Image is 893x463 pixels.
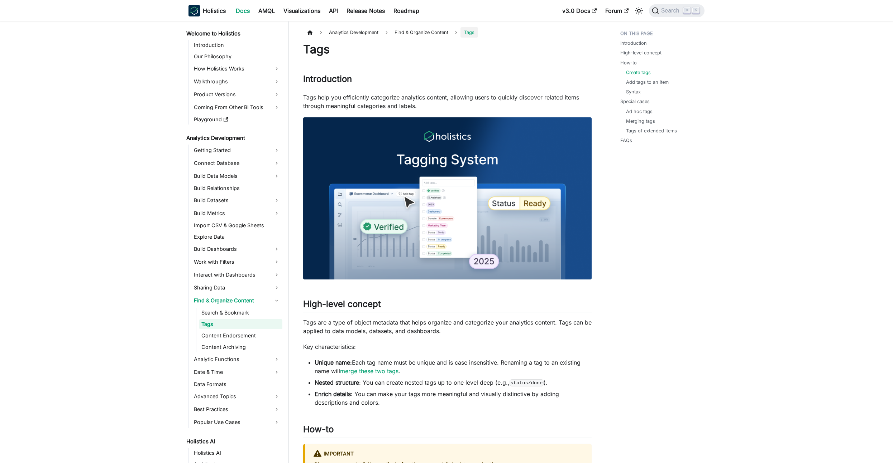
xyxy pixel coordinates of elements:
[340,367,398,375] a: merge these two tags
[279,5,325,16] a: Visualizations
[303,27,317,38] a: Home page
[315,390,592,407] li: : You can make your tags more meaningful and visually distinctive by adding descriptions and colors.
[181,21,289,463] nav: Docs sidebar
[231,5,254,16] a: Docs
[188,5,200,16] img: Holistics
[303,318,592,335] p: Tags are a type of object metadata that helps organize and categorize your analytics content. Tag...
[192,366,282,378] a: Date & Time
[683,7,691,14] kbd: ⌘
[192,243,282,255] a: Build Dashboards
[192,391,282,402] a: Advanced Topics
[460,27,478,38] span: Tags
[184,133,282,143] a: Analytics Development
[620,59,637,66] a: How-to
[626,88,641,95] a: Syntax
[199,342,282,352] a: Content Archiving
[192,220,282,230] a: Import CSV & Google Sheets
[303,342,592,351] p: Key characteristics:
[626,79,669,86] a: Add tags to an item
[649,4,705,17] button: Search (Command+K)
[315,358,592,375] li: Each tag name must be unique and is case insensitive. Renaming a tag to an existing name will .
[692,7,699,14] kbd: K
[184,29,282,39] a: Welcome to Holistics
[626,108,653,115] a: Ad hoc tags
[192,354,282,365] a: Analytic Functions
[192,195,282,206] a: Build Datasets
[192,52,282,62] a: Our Philosophy
[342,5,389,16] a: Release Notes
[199,331,282,341] a: Content Endorsement
[192,157,282,169] a: Connect Database
[192,282,282,293] a: Sharing Data
[192,170,282,182] a: Build Data Models
[188,5,226,16] a: HolisticsHolistics
[303,74,592,87] h2: Introduction
[601,5,633,16] a: Forum
[192,40,282,50] a: Introduction
[192,63,282,74] a: How Holistics Works
[315,359,352,366] strong: Unique name:
[192,114,282,125] a: Playground
[303,299,592,312] h2: High-level concept
[315,390,351,398] strong: Enrich details
[620,137,632,144] a: FAQs
[192,269,282,281] a: Interact with Dashboards
[314,449,583,459] div: important
[192,404,282,415] a: Best Practices
[192,379,282,389] a: Data Formats
[184,437,282,447] a: Holistics AI
[303,42,592,57] h1: Tags
[192,76,282,87] a: Walkthroughs
[199,308,282,318] a: Search & Bookmark
[192,295,282,306] a: Find & Organize Content
[192,416,282,428] a: Popular Use Cases
[659,8,684,14] span: Search
[620,98,650,105] a: Special cases
[620,49,662,56] a: High-level concept
[626,118,655,125] a: Merging tags
[633,5,645,16] button: Switch between dark and light mode (currently light mode)
[315,379,359,386] strong: Nested structure
[203,6,226,15] b: Holistics
[626,69,651,76] a: Create tags
[192,183,282,193] a: Build Relationships
[558,5,601,16] a: v3.0 Docs
[192,256,282,268] a: Work with Filters
[192,448,282,458] a: Holistics AI
[303,424,592,438] h2: How-to
[199,319,282,329] a: Tags
[303,27,592,38] nav: Breadcrumbs
[303,117,592,279] img: Tagging System
[303,93,592,110] p: Tags help you efficiently categorize analytics content, allowing users to quickly discover relate...
[192,89,282,100] a: Product Versions
[510,379,544,386] code: status/done
[192,145,282,156] a: Getting Started
[192,232,282,242] a: Explore Data
[620,40,647,47] a: Introduction
[192,208,282,219] a: Build Metrics
[626,127,677,134] a: Tags of extended items
[391,27,452,38] span: Find & Organize Content
[389,5,424,16] a: Roadmap
[254,5,279,16] a: AMQL
[192,102,282,113] a: Coming From Other BI Tools
[325,27,382,38] span: Analytics Development
[315,378,592,387] li: : You can create nested tags up to one level deep (e.g., ).
[325,5,342,16] a: API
